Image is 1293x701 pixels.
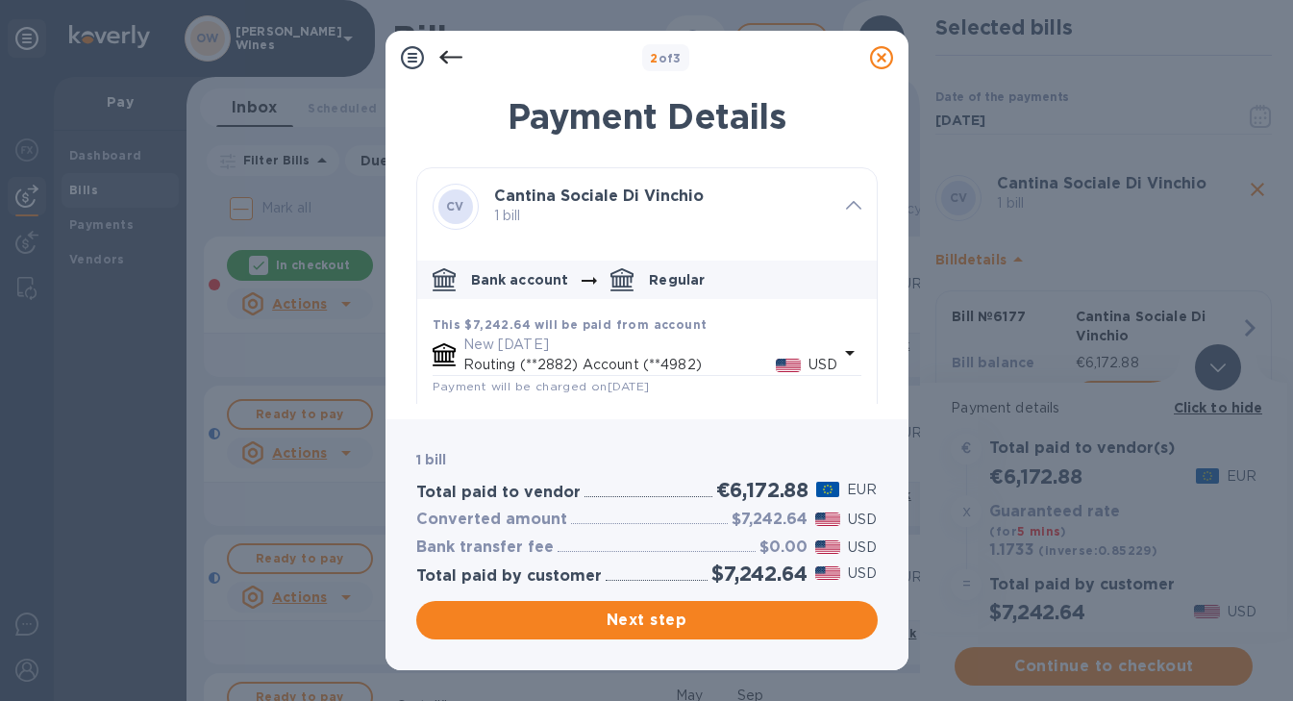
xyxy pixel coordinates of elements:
[815,513,841,526] img: USD
[711,562,807,586] h2: $7,242.64
[432,609,862,632] span: Next step
[494,206,831,226] p: 1 bill
[649,270,705,289] p: Regular
[808,355,837,375] p: USD
[416,96,878,137] h1: Payment Details
[759,538,808,557] h3: $0.00
[433,379,650,393] span: Payment will be charged on [DATE]
[650,51,658,65] span: 2
[471,270,569,289] p: Bank account
[848,510,877,530] p: USD
[417,168,877,245] div: CVCantina Sociale Di Vinchio 1 bill
[494,187,704,205] b: Cantina Sociale Di Vinchio
[815,566,841,580] img: USD
[463,335,838,355] p: New [DATE]
[650,51,682,65] b: of 3
[463,355,776,375] p: Routing (**2882) Account (**4982)
[848,563,877,584] p: USD
[776,359,802,372] img: USD
[847,480,877,500] p: EUR
[416,452,447,467] b: 1 bill
[848,538,877,558] p: USD
[416,567,602,586] h3: Total paid by customer
[416,538,554,557] h3: Bank transfer fee
[416,484,581,502] h3: Total paid to vendor
[732,511,808,529] h3: $7,242.64
[446,199,464,213] b: CV
[416,511,567,529] h3: Converted amount
[433,317,708,332] b: This $7,242.64 will be paid from account
[815,540,841,554] img: USD
[416,601,878,639] button: Next step
[716,478,808,502] h2: €6,172.88
[417,253,877,593] div: default-method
